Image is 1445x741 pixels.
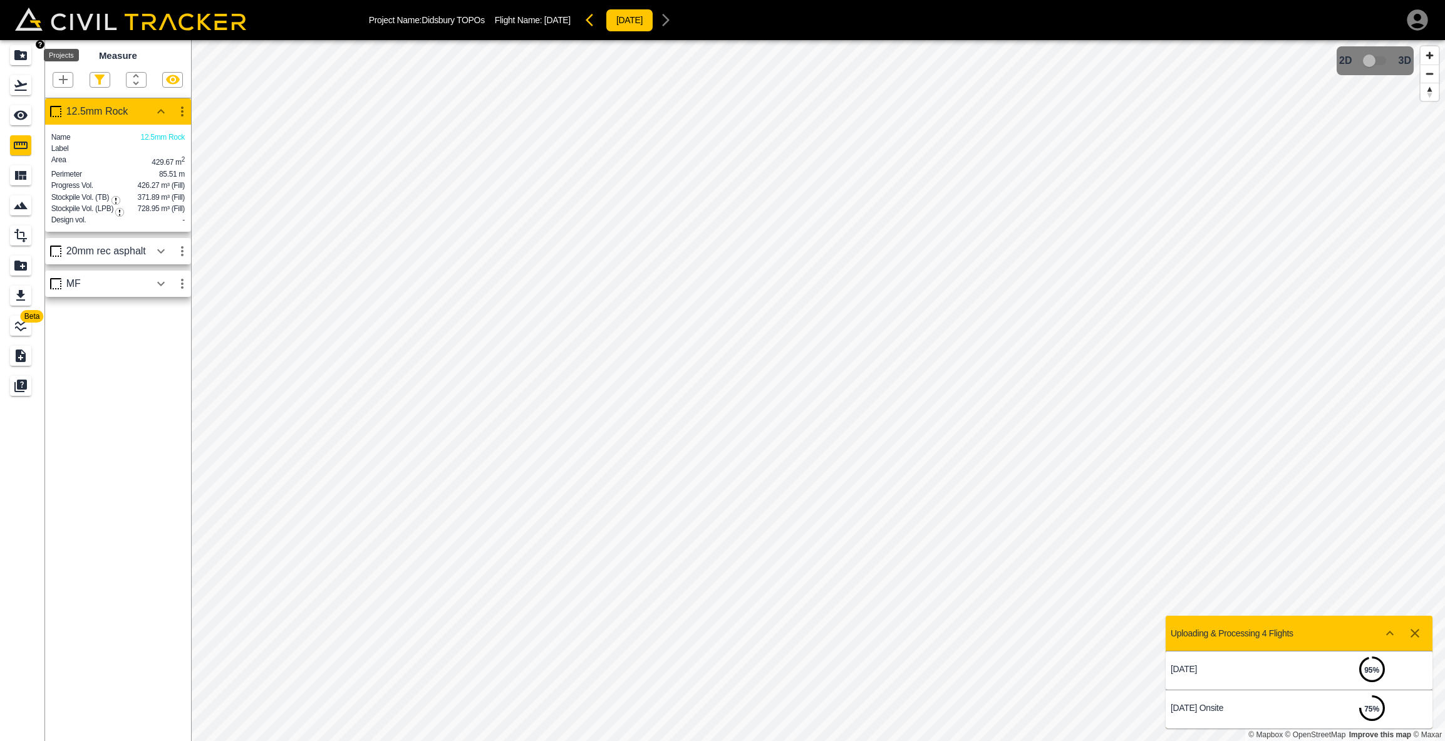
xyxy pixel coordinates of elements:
button: Reset bearing to north [1421,83,1439,101]
p: Project Name: Didsbury TOPOs [369,15,485,25]
strong: 95 % [1364,666,1379,675]
span: [DATE] [544,15,571,25]
button: Zoom out [1421,65,1439,83]
p: [DATE] [1171,664,1299,674]
span: 2D [1339,55,1352,66]
p: [DATE] Onsite [1171,703,1299,713]
span: 3D model not uploaded yet [1357,49,1394,73]
span: 3D [1399,55,1411,66]
a: OpenStreetMap [1285,730,1346,739]
a: Maxar [1413,730,1442,739]
p: Flight Name: [495,15,571,25]
canvas: Map [191,40,1445,741]
p: Uploading & Processing 4 Flights [1171,628,1293,638]
img: Civil Tracker [15,8,246,31]
button: [DATE] [606,9,653,32]
button: Zoom in [1421,46,1439,65]
button: Show more [1377,621,1402,646]
strong: 75 % [1364,705,1379,713]
div: Projects [44,49,79,61]
a: Map feedback [1349,730,1411,739]
a: Mapbox [1248,730,1283,739]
